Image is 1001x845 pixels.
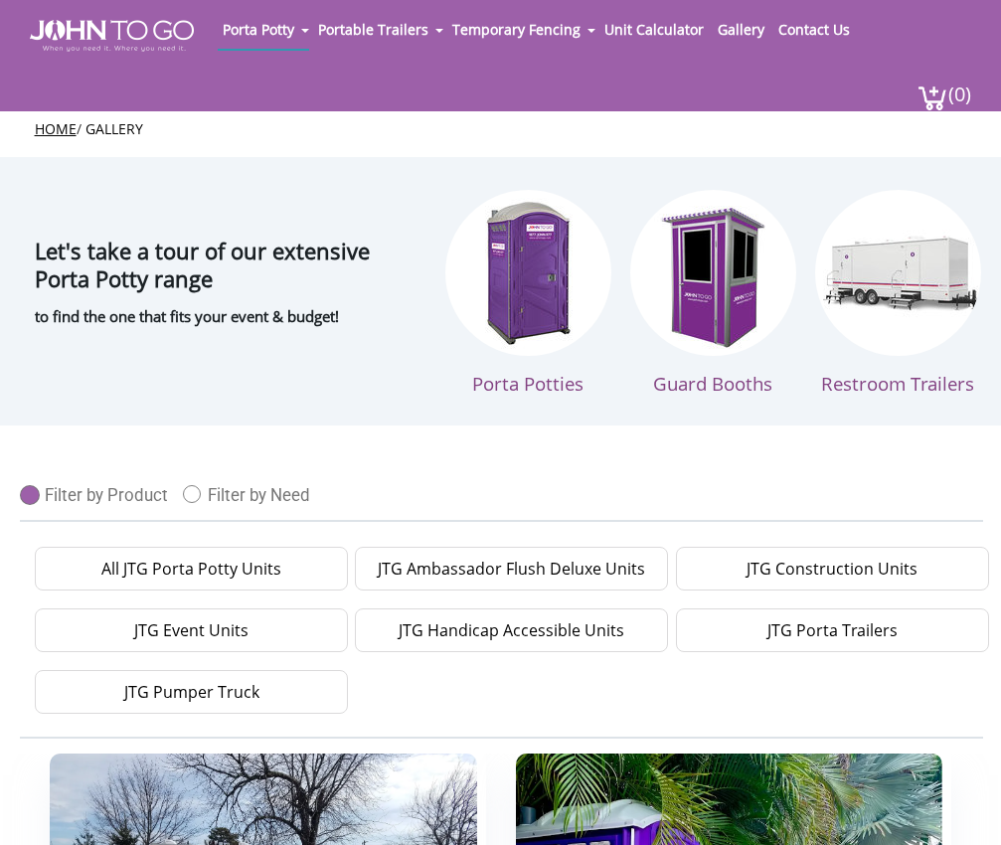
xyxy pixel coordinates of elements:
a: Restroom Trailers [815,190,981,396]
span: (0) [947,65,971,107]
a: JTG Construction Units [676,547,989,591]
ul: / [35,119,967,139]
a: JTG Pumper Truck [35,670,348,714]
h1: Let's take a tour of our extensive Porta Potty range [35,177,406,292]
a: Unit Calculator [599,10,709,49]
span: Restroom Trailers [821,371,974,396]
a: Porta Potties [445,190,611,396]
a: Porta Potty [218,10,299,49]
a: Portable Trailers [313,10,433,49]
span: Porta Potties [472,371,584,396]
a: Contact Us [773,10,855,49]
img: Guard booths [630,190,796,356]
p: to find the one that fits your event & budget! [35,302,406,330]
img: cart a [918,84,947,111]
a: Guard Booths [630,190,796,396]
a: All JTG Porta Potty Units [35,547,348,591]
a: JTG Porta Trailers [676,608,989,652]
a: Temporary Fencing [447,10,585,49]
a: Filter by Product [20,475,183,505]
a: JTG Event Units [35,608,348,652]
a: Gallery [85,119,143,138]
a: JTG Handicap Accessible Units [355,608,668,652]
span: Guard Booths [653,371,772,396]
img: JOHN to go [30,20,194,52]
a: Gallery [713,10,769,49]
img: Restroon Trailers [815,190,981,356]
img: Porta Potties [445,190,611,356]
a: JTG Ambassador Flush Deluxe Units [355,547,668,591]
a: Home [35,119,77,138]
a: Filter by Need [183,475,325,505]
